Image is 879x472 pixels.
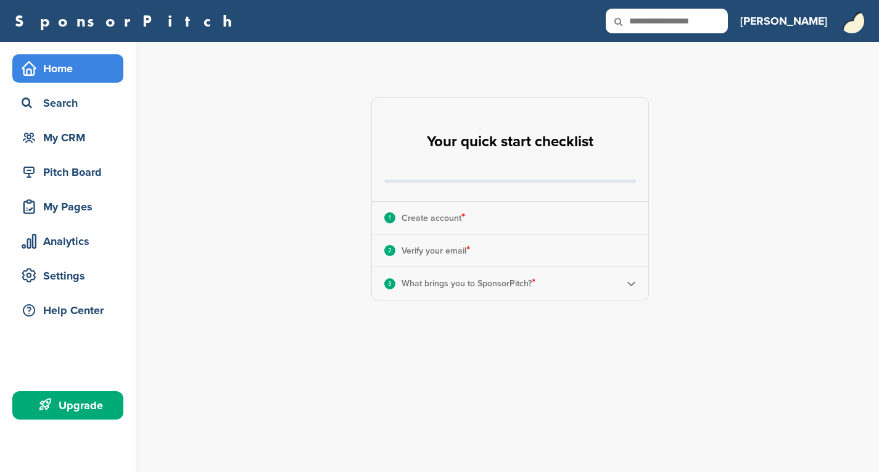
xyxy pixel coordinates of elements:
a: My Pages [12,193,123,221]
a: Search [12,89,123,117]
a: Pitch Board [12,158,123,186]
div: Search [19,92,123,114]
div: Pitch Board [19,161,123,183]
div: My Pages [19,196,123,218]
a: SponsorPitch [15,13,240,29]
img: Checklist arrow 2 [627,279,636,288]
a: [PERSON_NAME] [740,7,827,35]
div: My CRM [19,126,123,149]
a: Upgrade [12,391,123,420]
p: Create account [402,210,465,226]
div: 2 [384,245,395,256]
div: Settings [19,265,123,287]
div: Upgrade [19,394,123,416]
h3: [PERSON_NAME] [740,12,827,30]
div: 3 [384,278,395,289]
a: Home [12,54,123,83]
a: Help Center [12,296,123,325]
a: Settings [12,262,123,290]
p: What brings you to SponsorPitch? [402,275,535,291]
div: Home [19,57,123,80]
a: Analytics [12,227,123,255]
h2: Your quick start checklist [427,128,593,155]
p: Verify your email [402,242,470,259]
div: 1 [384,212,395,223]
div: Analytics [19,230,123,252]
div: Help Center [19,299,123,321]
a: My CRM [12,123,123,152]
